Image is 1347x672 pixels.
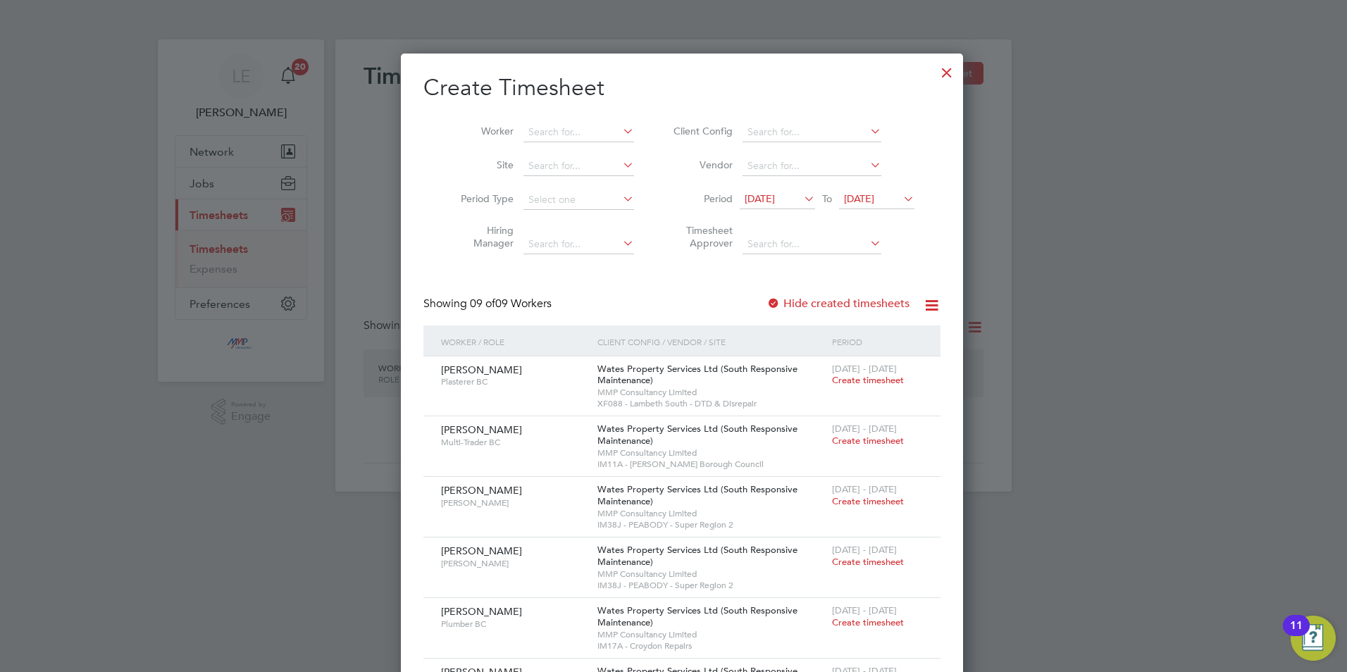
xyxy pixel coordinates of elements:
input: Search for... [743,235,881,254]
span: MMP Consultancy Limited [597,447,825,459]
span: [PERSON_NAME] [441,558,587,569]
span: Plumber BC [441,618,587,630]
span: [DATE] - [DATE] [832,544,897,556]
span: MMP Consultancy Limited [597,629,825,640]
div: Client Config / Vendor / Site [594,325,828,358]
label: Vendor [669,158,733,171]
div: Showing [423,297,554,311]
label: Client Config [669,125,733,137]
label: Hide created timesheets [766,297,910,311]
span: [DATE] - [DATE] [832,483,897,495]
span: Wates Property Services Ltd (South Responsive Maintenance) [597,483,797,507]
span: MMP Consultancy Limited [597,508,825,519]
input: Search for... [523,156,634,176]
span: [DATE] [745,192,775,205]
span: 09 Workers [470,297,552,311]
span: Create timesheet [832,616,904,628]
div: Period [828,325,926,358]
span: Create timesheet [832,556,904,568]
span: [PERSON_NAME] [441,423,522,436]
label: Hiring Manager [450,224,514,249]
span: [PERSON_NAME] [441,497,587,509]
label: Site [450,158,514,171]
span: [DATE] [844,192,874,205]
span: [DATE] - [DATE] [832,423,897,435]
span: Multi-Trader BC [441,437,587,448]
span: MMP Consultancy Limited [597,387,825,398]
input: Select one [523,190,634,210]
span: Wates Property Services Ltd (South Responsive Maintenance) [597,423,797,447]
span: Plasterer BC [441,376,587,387]
span: Create timesheet [832,495,904,507]
label: Period [669,192,733,205]
span: Wates Property Services Ltd (South Responsive Maintenance) [597,544,797,568]
span: IM38J - PEABODY - Super Region 2 [597,519,825,530]
label: Period Type [450,192,514,205]
span: [PERSON_NAME] [441,545,522,557]
input: Search for... [743,123,881,142]
label: Worker [450,125,514,137]
button: Open Resource Center, 11 new notifications [1291,616,1336,661]
div: Worker / Role [437,325,594,358]
span: To [818,189,836,208]
span: IM11A - [PERSON_NAME] Borough Council [597,459,825,470]
span: [DATE] - [DATE] [832,363,897,375]
span: MMP Consultancy Limited [597,568,825,580]
span: [PERSON_NAME] [441,605,522,618]
span: Wates Property Services Ltd (South Responsive Maintenance) [597,604,797,628]
input: Search for... [523,235,634,254]
input: Search for... [743,156,881,176]
span: XF088 - Lambeth South - DTD & Disrepair [597,398,825,409]
label: Timesheet Approver [669,224,733,249]
span: [PERSON_NAME] [441,363,522,376]
h2: Create Timesheet [423,73,941,103]
input: Search for... [523,123,634,142]
span: [DATE] - [DATE] [832,604,897,616]
span: Wates Property Services Ltd (South Responsive Maintenance) [597,363,797,387]
span: Create timesheet [832,374,904,386]
span: IM38J - PEABODY - Super Region 2 [597,580,825,591]
div: 11 [1290,626,1303,644]
span: 09 of [470,297,495,311]
span: Create timesheet [832,435,904,447]
span: IM17A - Croydon Repairs [597,640,825,652]
span: [PERSON_NAME] [441,484,522,497]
